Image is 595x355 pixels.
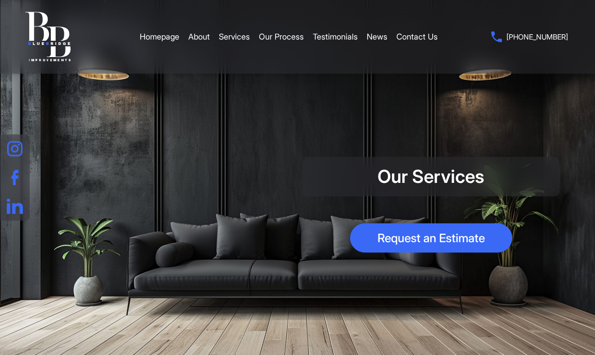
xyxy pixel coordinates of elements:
[313,23,358,50] a: Testimonials
[350,223,512,253] a: Request an Estimate
[259,23,304,50] a: Our Process
[396,23,438,50] a: Contact Us
[219,23,250,50] a: Services
[140,23,179,50] a: Homepage
[367,23,387,50] a: News
[506,31,568,43] span: [PHONE_NUMBER]
[491,31,568,43] a: [PHONE_NUMBER]
[316,166,546,187] h1: Our Services
[188,23,210,50] a: About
